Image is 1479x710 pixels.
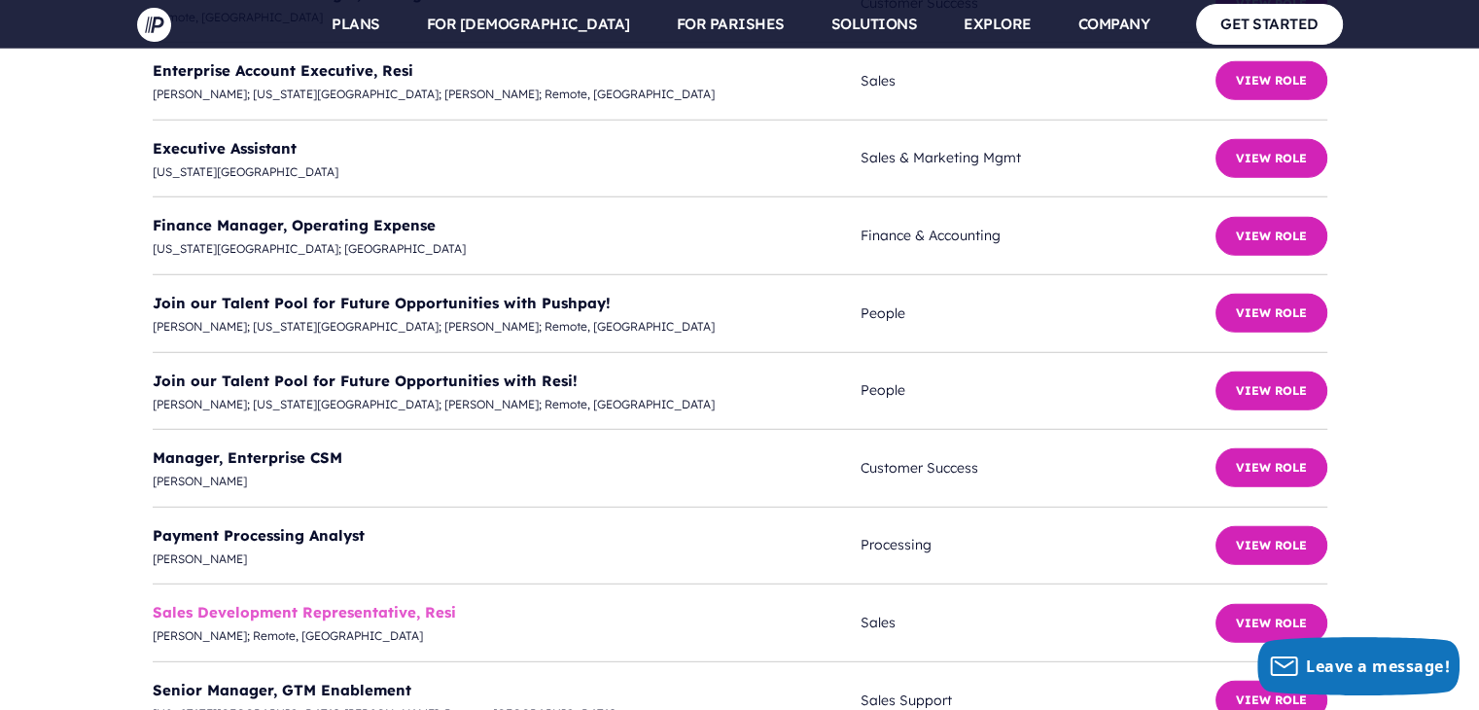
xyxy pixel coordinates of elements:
[153,603,456,621] a: Sales Development Representative, Resi
[1196,4,1343,44] a: GET STARTED
[1215,372,1327,410] button: View Role
[861,456,1215,480] span: Customer Success
[861,69,1215,93] span: Sales
[1306,656,1450,677] span: Leave a message!
[1215,448,1327,487] button: View Role
[1215,604,1327,643] button: View Role
[153,625,862,647] span: [PERSON_NAME]; Remote, [GEOGRAPHIC_DATA]
[1215,526,1327,565] button: View Role
[153,526,365,545] a: Payment Processing Analyst
[153,238,862,260] span: [US_STATE][GEOGRAPHIC_DATA]; [GEOGRAPHIC_DATA]
[153,394,862,415] span: [PERSON_NAME]; [US_STATE][GEOGRAPHIC_DATA]; [PERSON_NAME]; Remote, [GEOGRAPHIC_DATA]
[153,84,862,105] span: [PERSON_NAME]; [US_STATE][GEOGRAPHIC_DATA]; [PERSON_NAME]; Remote, [GEOGRAPHIC_DATA]
[153,471,862,492] span: [PERSON_NAME]
[153,161,862,183] span: [US_STATE][GEOGRAPHIC_DATA]
[153,448,342,467] a: Manager, Enterprise CSM
[1215,139,1327,178] button: View Role
[153,316,862,337] span: [PERSON_NAME]; [US_STATE][GEOGRAPHIC_DATA]; [PERSON_NAME]; Remote, [GEOGRAPHIC_DATA]
[153,61,413,80] a: Enterprise Account Executive, Resi
[861,533,1215,557] span: Processing
[153,216,436,234] a: Finance Manager, Operating Expense
[1215,294,1327,333] button: View Role
[153,294,611,312] a: Join our Talent Pool for Future Opportunities with Pushpay!
[1257,637,1460,695] button: Leave a message!
[861,146,1215,170] span: Sales & Marketing Mgmt
[861,611,1215,635] span: Sales
[1215,217,1327,256] button: View Role
[153,372,578,390] a: Join our Talent Pool for Future Opportunities with Resi!
[153,549,862,570] span: [PERSON_NAME]
[861,378,1215,403] span: People
[153,139,297,158] a: Executive Assistant
[861,224,1215,248] span: Finance & Accounting
[861,302,1215,326] span: People
[153,681,411,699] a: Senior Manager, GTM Enablement
[1215,61,1327,100] button: View Role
